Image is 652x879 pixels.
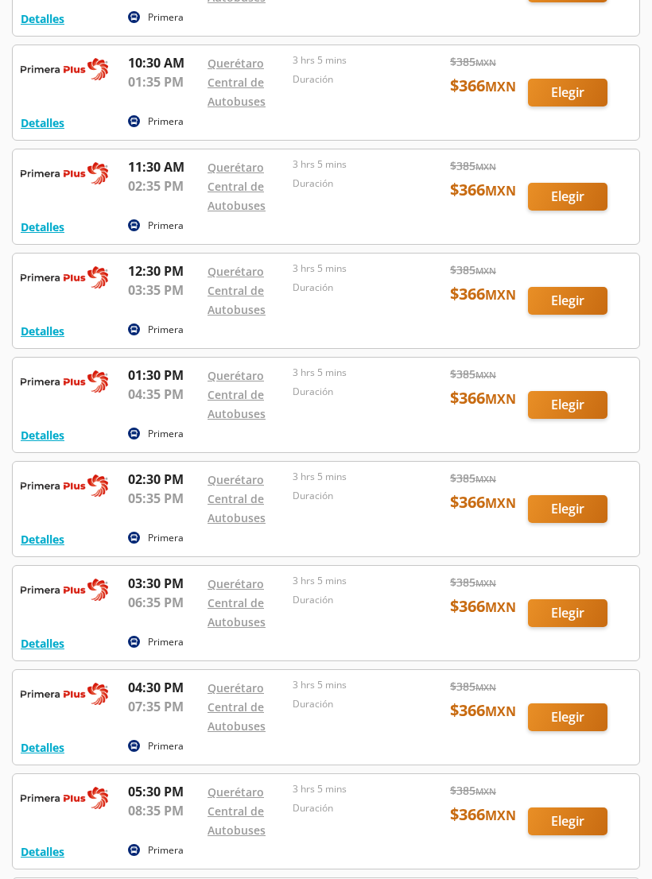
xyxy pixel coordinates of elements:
[208,803,266,838] a: Central de Autobuses
[208,576,264,591] a: Querétaro
[208,699,266,734] a: Central de Autobuses
[148,531,184,545] p: Primera
[208,595,266,629] a: Central de Autobuses
[208,56,264,71] a: Querétaro
[21,219,64,235] button: Detalles
[148,323,184,337] p: Primera
[208,491,266,525] a: Central de Autobuses
[148,10,184,25] p: Primera
[208,160,264,175] a: Querétaro
[21,635,64,652] button: Detalles
[208,179,266,213] a: Central de Autobuses
[208,387,266,421] a: Central de Autobuses
[21,843,64,860] button: Detalles
[208,368,264,383] a: Querétaro
[21,323,64,339] button: Detalles
[148,843,184,858] p: Primera
[21,427,64,443] button: Detalles
[148,427,184,441] p: Primera
[148,739,184,753] p: Primera
[148,114,184,129] p: Primera
[208,264,264,279] a: Querétaro
[148,219,184,233] p: Primera
[208,472,264,487] a: Querétaro
[21,739,64,756] button: Detalles
[208,283,266,317] a: Central de Autobuses
[208,784,264,800] a: Querétaro
[21,114,64,131] button: Detalles
[21,531,64,548] button: Detalles
[208,75,266,109] a: Central de Autobuses
[148,635,184,649] p: Primera
[208,680,264,695] a: Querétaro
[21,10,64,27] button: Detalles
